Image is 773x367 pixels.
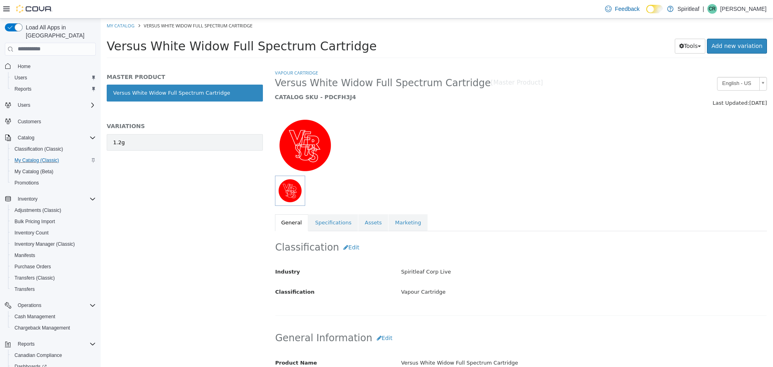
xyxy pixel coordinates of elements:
[678,4,699,14] p: Spiritleaf
[175,222,666,236] h2: Classification
[11,217,96,226] span: Bulk Pricing Import
[18,196,37,202] span: Inventory
[11,228,52,238] a: Inventory Count
[11,312,96,321] span: Cash Management
[14,286,35,292] span: Transfers
[707,4,717,14] div: Courtney R
[18,341,35,347] span: Reports
[11,205,64,215] a: Adjustments (Classic)
[11,217,58,226] a: Bulk Pricing Import
[14,207,61,214] span: Adjustments (Classic)
[8,227,99,238] button: Inventory Count
[11,84,35,94] a: Reports
[14,100,96,110] span: Users
[11,144,66,154] a: Classification (Classic)
[11,178,96,188] span: Promotions
[2,132,99,143] button: Catalog
[18,135,34,141] span: Catalog
[14,241,75,247] span: Inventory Manager (Classic)
[11,178,42,188] a: Promotions
[11,73,96,83] span: Users
[208,196,257,213] a: Specifications
[720,4,767,14] p: [PERSON_NAME]
[8,250,99,261] button: Manifests
[14,218,55,225] span: Bulk Pricing Import
[18,302,41,309] span: Operations
[11,239,78,249] a: Inventory Manager (Classic)
[11,273,58,283] a: Transfers (Classic)
[175,341,217,347] span: Product Name
[43,4,152,10] span: Versus White Widow Full Spectrum Cartridge
[703,4,704,14] p: |
[6,21,276,35] span: Versus White Widow Full Spectrum Cartridge
[11,284,96,294] span: Transfers
[8,72,99,83] button: Users
[11,262,96,272] span: Purchase Orders
[8,166,99,177] button: My Catalog (Beta)
[11,167,57,176] a: My Catalog (Beta)
[2,60,99,72] button: Home
[18,102,30,108] span: Users
[11,156,62,165] a: My Catalog (Classic)
[649,81,666,87] span: [DATE]
[616,58,666,72] a: English - US
[11,167,96,176] span: My Catalog (Beta)
[8,205,99,216] button: Adjustments (Classic)
[8,83,99,95] button: Reports
[14,168,54,175] span: My Catalog (Beta)
[174,58,391,71] span: Versus White Widow Full Spectrum Cartridge
[6,4,34,10] a: My Catalog
[2,300,99,311] button: Operations
[617,59,655,71] span: English - US
[8,177,99,189] button: Promotions
[14,339,38,349] button: Reports
[14,301,96,310] span: Operations
[11,144,96,154] span: Classification (Classic)
[8,261,99,272] button: Purchase Orders
[606,20,666,35] a: Add new variation
[12,120,24,128] div: 1.2g
[8,350,99,361] button: Canadian Compliance
[2,116,99,127] button: Customers
[11,156,96,165] span: My Catalog (Classic)
[11,273,96,283] span: Transfers (Classic)
[8,322,99,334] button: Chargeback Management
[14,275,55,281] span: Transfers (Classic)
[16,5,52,13] img: Cova
[14,146,63,152] span: Classification (Classic)
[18,118,41,125] span: Customers
[6,55,162,62] h5: MASTER PRODUCT
[8,155,99,166] button: My Catalog (Classic)
[11,323,96,333] span: Chargeback Management
[8,143,99,155] button: Classification (Classic)
[574,20,605,35] button: Tools
[8,311,99,322] button: Cash Management
[14,301,45,310] button: Operations
[14,86,31,92] span: Reports
[258,196,287,213] a: Assets
[2,100,99,111] button: Users
[14,62,34,71] a: Home
[294,338,672,352] div: Versus White Widow Full Spectrum Cartridge
[175,250,200,256] span: Industry
[294,247,672,261] div: Spiritleaf Corp Live
[2,193,99,205] button: Inventory
[174,97,235,157] img: 150
[174,196,208,213] a: General
[14,116,96,126] span: Customers
[11,284,38,294] a: Transfers
[14,180,39,186] span: Promotions
[14,194,41,204] button: Inventory
[709,4,715,14] span: CR
[14,75,27,81] span: Users
[14,263,51,270] span: Purchase Orders
[272,312,296,327] button: Edit
[174,75,540,82] h5: CATALOG SKU - PDCFH3J4
[8,216,99,227] button: Bulk Pricing Import
[11,228,96,238] span: Inventory Count
[14,100,33,110] button: Users
[390,61,442,68] small: [Master Product]
[11,350,96,360] span: Canadian Compliance
[238,222,263,236] button: Edit
[8,238,99,250] button: Inventory Manager (Classic)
